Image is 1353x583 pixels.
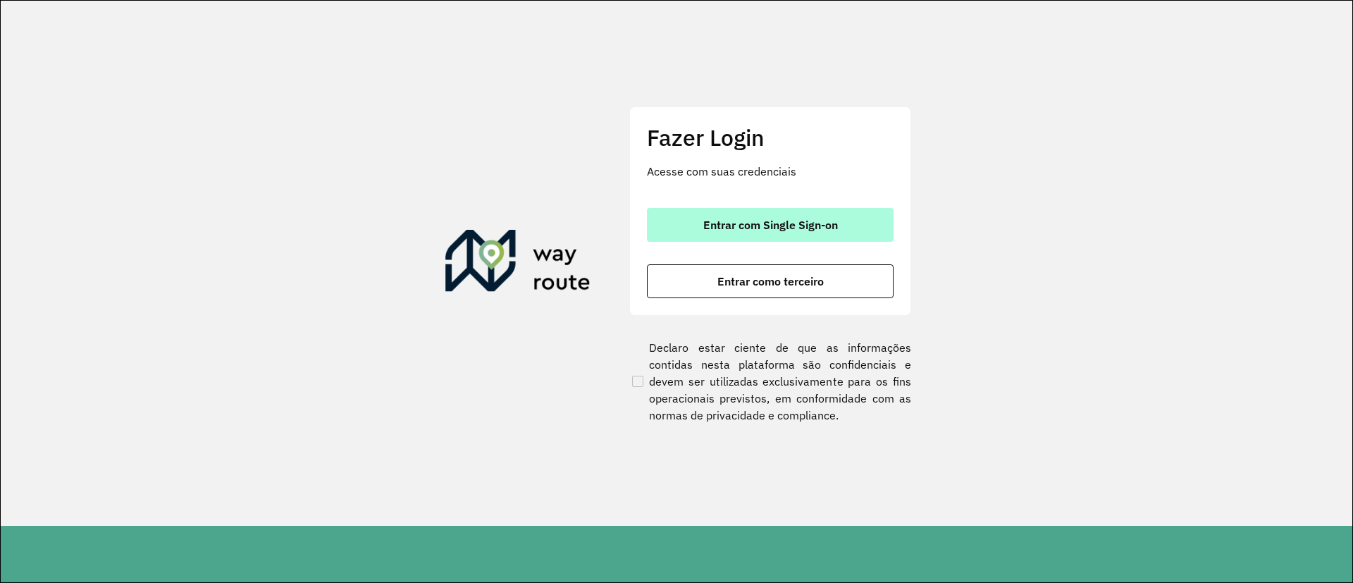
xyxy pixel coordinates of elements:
span: Entrar com Single Sign-on [703,219,838,231]
h2: Fazer Login [647,124,894,151]
img: Roteirizador AmbevTech [445,230,591,297]
span: Entrar como terceiro [717,276,824,287]
button: button [647,264,894,298]
button: button [647,208,894,242]
p: Acesse com suas credenciais [647,163,894,180]
label: Declaro estar ciente de que as informações contidas nesta plataforma são confidenciais e devem se... [629,339,911,424]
